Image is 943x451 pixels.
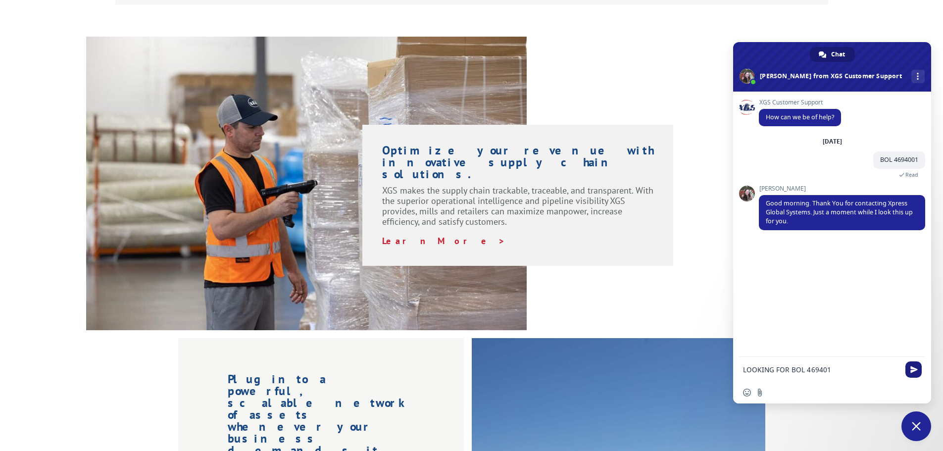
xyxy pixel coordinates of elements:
h1: Optimize your revenue with innovative supply chain solutions. [382,145,654,185]
p: XGS makes the supply chain trackable, traceable, and transparent. With the superior operational i... [382,185,654,236]
textarea: Compose your message... [743,365,899,374]
div: [DATE] [823,139,842,145]
span: Send [905,361,922,378]
span: XGS Customer Support [759,99,841,106]
span: Send a file [756,389,764,397]
span: Read [905,171,918,178]
span: Good morning. Thank You for contacting Xpress Global Systems. Just a moment while I look this up ... [766,199,913,225]
a: Learn More > [382,235,505,247]
div: Close chat [901,411,931,441]
img: XGS-Photos232 [86,37,527,330]
span: BOL 4694001 [880,155,918,164]
span: [PERSON_NAME] [759,185,925,192]
div: Chat [810,47,855,62]
span: How can we be of help? [766,113,834,121]
span: Insert an emoji [743,389,751,397]
span: Chat [831,47,845,62]
div: More channels [911,70,925,83]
